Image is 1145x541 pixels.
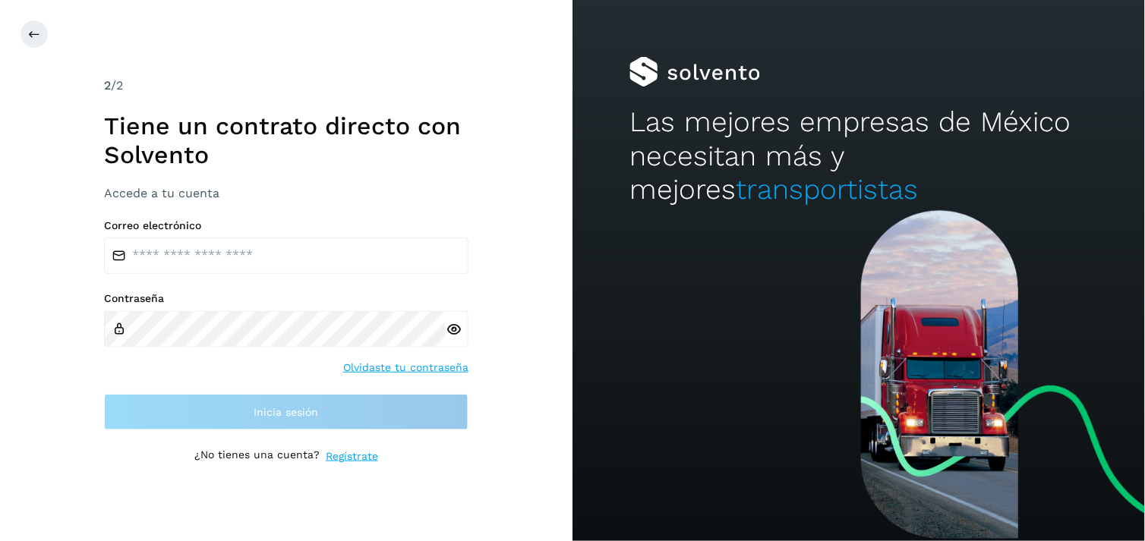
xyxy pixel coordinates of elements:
span: Inicia sesión [254,407,319,417]
h2: Las mejores empresas de México necesitan más y mejores [629,105,1087,206]
a: Olvidaste tu contraseña [343,360,468,376]
h1: Tiene un contrato directo con Solvento [104,112,468,170]
span: 2 [104,78,111,93]
label: Correo electrónico [104,219,468,232]
p: ¿No tienes una cuenta? [194,448,320,464]
div: /2 [104,77,468,95]
label: Contraseña [104,292,468,305]
button: Inicia sesión [104,394,468,430]
a: Regístrate [326,448,378,464]
h3: Accede a tu cuenta [104,186,468,200]
span: transportistas [736,173,918,206]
